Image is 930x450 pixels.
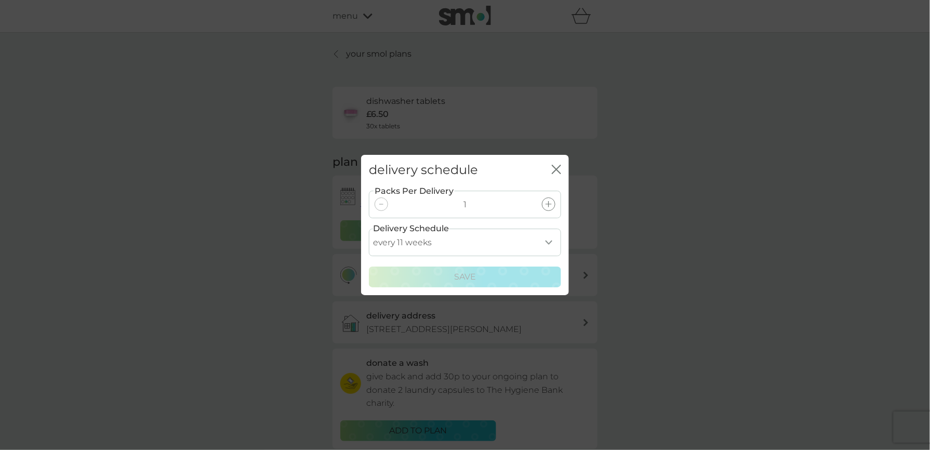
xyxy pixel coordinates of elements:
[374,184,455,198] label: Packs Per Delivery
[463,198,467,211] p: 1
[369,267,561,287] button: Save
[454,270,476,284] p: Save
[552,165,561,176] button: close
[373,222,449,235] label: Delivery Schedule
[369,163,478,178] h2: delivery schedule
